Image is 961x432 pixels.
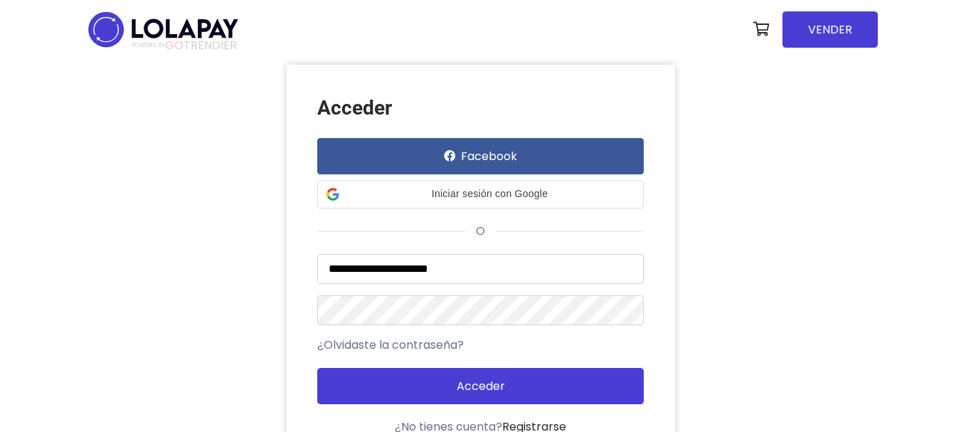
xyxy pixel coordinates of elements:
[132,39,237,52] span: TRENDIER
[317,96,644,120] h3: Acceder
[317,138,644,174] button: Facebook
[317,180,644,209] div: Iniciar sesión con Google
[465,223,496,239] span: o
[132,41,165,49] span: POWERED BY
[782,11,878,48] a: VENDER
[345,186,635,201] span: Iniciar sesión con Google
[317,337,464,354] a: ¿Olvidaste la contraseña?
[317,368,644,404] button: Acceder
[84,7,243,52] img: logo
[165,37,184,53] span: GO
